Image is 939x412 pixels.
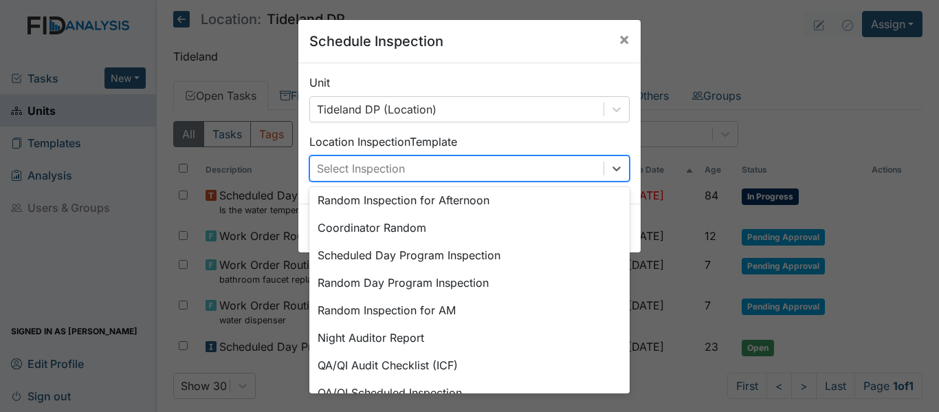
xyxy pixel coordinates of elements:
button: Close [608,20,641,58]
h5: Schedule Inspection [309,31,443,52]
div: Select Inspection [317,160,405,177]
div: Tideland DP (Location) [317,101,437,118]
div: Coordinator Random [309,214,630,241]
span: × [619,29,630,49]
div: Scheduled Day Program Inspection [309,241,630,269]
div: Random Inspection for Afternoon [309,186,630,214]
div: Random Day Program Inspection [309,269,630,296]
label: Unit [309,74,330,91]
div: QA/QI Scheduled Inspection [309,379,630,406]
div: Night Auditor Report [309,324,630,351]
div: QA/QI Audit Checklist (ICF) [309,351,630,379]
label: Location Inspection Template [309,133,457,150]
div: Random Inspection for AM [309,296,630,324]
